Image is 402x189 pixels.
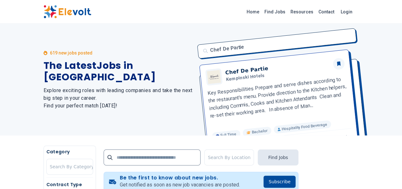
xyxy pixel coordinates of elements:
[258,149,298,165] button: Find Jobs
[44,60,194,83] h1: The Latest Jobs in [GEOGRAPHIC_DATA]
[44,5,91,18] img: Elevolt
[44,87,194,110] h2: Explore exciting roles with leading companies and take the next big step in your career. Find you...
[316,7,337,17] a: Contact
[337,5,356,18] a: Login
[120,175,240,181] h4: Be the first to know about new jobs.
[46,149,93,155] h5: Category
[288,7,316,17] a: Resources
[120,181,240,189] p: Get notified as soon as new job vacancies are posted.
[50,50,92,56] p: 619 new jobs posted
[46,181,93,188] h5: Contract Type
[262,7,288,17] a: Find Jobs
[263,176,296,188] button: Subscribe
[244,7,262,17] a: Home
[370,158,402,189] iframe: Chat Widget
